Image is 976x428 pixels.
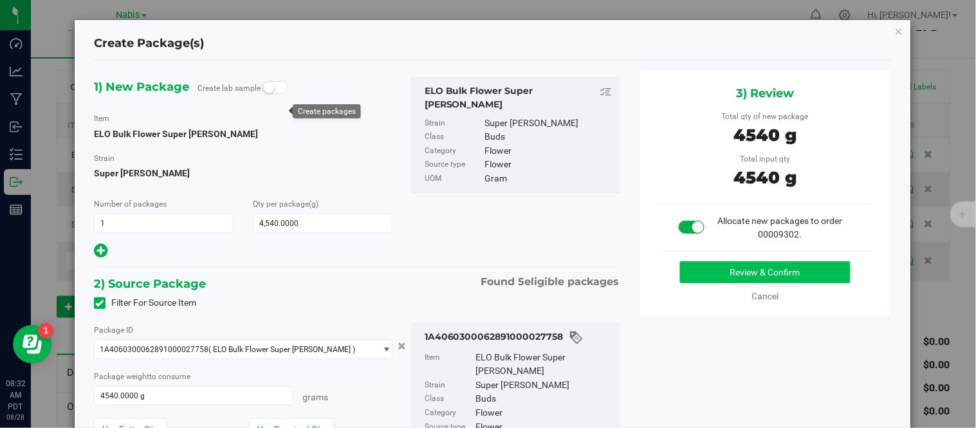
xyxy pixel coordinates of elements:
[94,129,258,139] span: ELO Bulk Flower Super [PERSON_NAME]
[309,200,318,209] span: (g)
[94,372,190,381] span: Package to consume
[475,406,612,420] div: Flower
[425,172,483,186] label: UOM
[425,351,473,378] label: Item
[198,79,261,98] label: Create lab sample
[394,337,410,355] button: Cancel button
[751,291,778,301] a: Cancel
[718,216,843,239] span: Allocate new packages to order 00009302.
[519,275,525,288] span: 5
[94,248,107,258] span: Add new output
[94,163,392,183] span: Super [PERSON_NAME]
[485,116,612,131] div: Super [PERSON_NAME]
[94,200,167,209] span: Number of packages
[94,326,133,335] span: Package ID
[425,392,473,406] label: Class
[740,154,790,163] span: Total input qty
[481,274,620,290] span: Found eligible packages
[13,325,51,364] iframe: Resource center
[253,214,392,232] input: 4,540.0000
[485,144,612,158] div: Flower
[94,274,206,293] span: 2) Source Package
[94,296,196,310] label: Filter For Source Item
[733,167,796,188] span: 4540 g
[722,112,809,121] span: Total qty of new package
[253,200,318,209] span: Qty per package
[733,125,796,145] span: 4540 g
[680,261,851,283] button: Review & Confirm
[425,130,483,144] label: Class
[94,113,109,124] label: Item
[485,172,612,186] div: Gram
[376,340,392,358] span: select
[425,406,473,420] label: Category
[485,158,612,172] div: Flower
[94,77,189,97] span: 1) New Package
[94,35,204,52] h4: Create Package(s)
[425,158,483,172] label: Source type
[94,153,115,164] label: Strain
[425,330,612,346] div: 1A4060300062891000027758
[38,323,53,339] iframe: Resource center unread badge
[425,84,612,111] div: ELO Bulk Flower Super Runtz
[485,130,612,144] div: Buds
[425,378,473,393] label: Strain
[425,144,483,158] label: Category
[126,372,149,381] span: weight
[475,351,612,378] div: ELO Bulk Flower Super [PERSON_NAME]
[298,107,356,116] div: Create packages
[736,84,794,103] span: 3) Review
[95,214,233,232] input: 1
[425,116,483,131] label: Strain
[95,387,292,405] input: 4540.0000 g
[475,392,612,406] div: Buds
[475,378,612,393] div: Super [PERSON_NAME]
[208,345,355,354] span: ( ELO Bulk Flower Super [PERSON_NAME] )
[302,392,328,402] span: Grams
[100,345,208,354] span: 1A4060300062891000027758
